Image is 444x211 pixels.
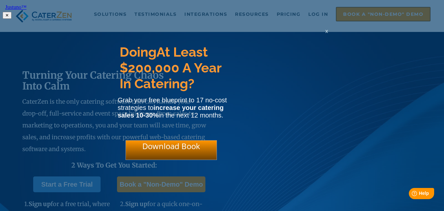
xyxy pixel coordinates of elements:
[118,104,223,119] strong: increase your catering sales 10-30%
[120,44,221,91] span: At Least $200,000 A Year In Catering?
[126,140,217,160] div: Download Book
[118,96,227,119] span: Grab your free blueprint to 17 no-cost strategies to in the next 12 months.
[120,44,156,60] span: Doing
[386,185,437,204] iframe: Help widget launcher
[3,12,12,19] button: ✕
[321,28,332,41] div: x
[325,28,328,34] span: x
[142,141,200,151] span: Download Book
